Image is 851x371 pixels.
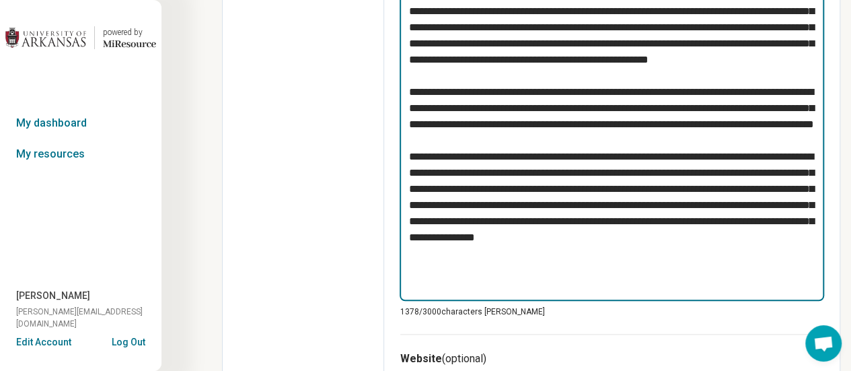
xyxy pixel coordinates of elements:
[400,306,823,318] p: 1378/ 3000 characters [PERSON_NAME]
[442,352,486,365] span: (optional)
[103,26,156,38] div: powered by
[805,325,842,362] div: Open chat
[400,351,823,367] h3: Website
[16,306,161,330] span: [PERSON_NAME][EMAIL_ADDRESS][DOMAIN_NAME]
[5,22,156,54] a: University of Arkansaspowered by
[5,22,86,54] img: University of Arkansas
[112,335,145,346] button: Log Out
[16,335,71,349] button: Edit Account
[16,289,90,303] span: [PERSON_NAME]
